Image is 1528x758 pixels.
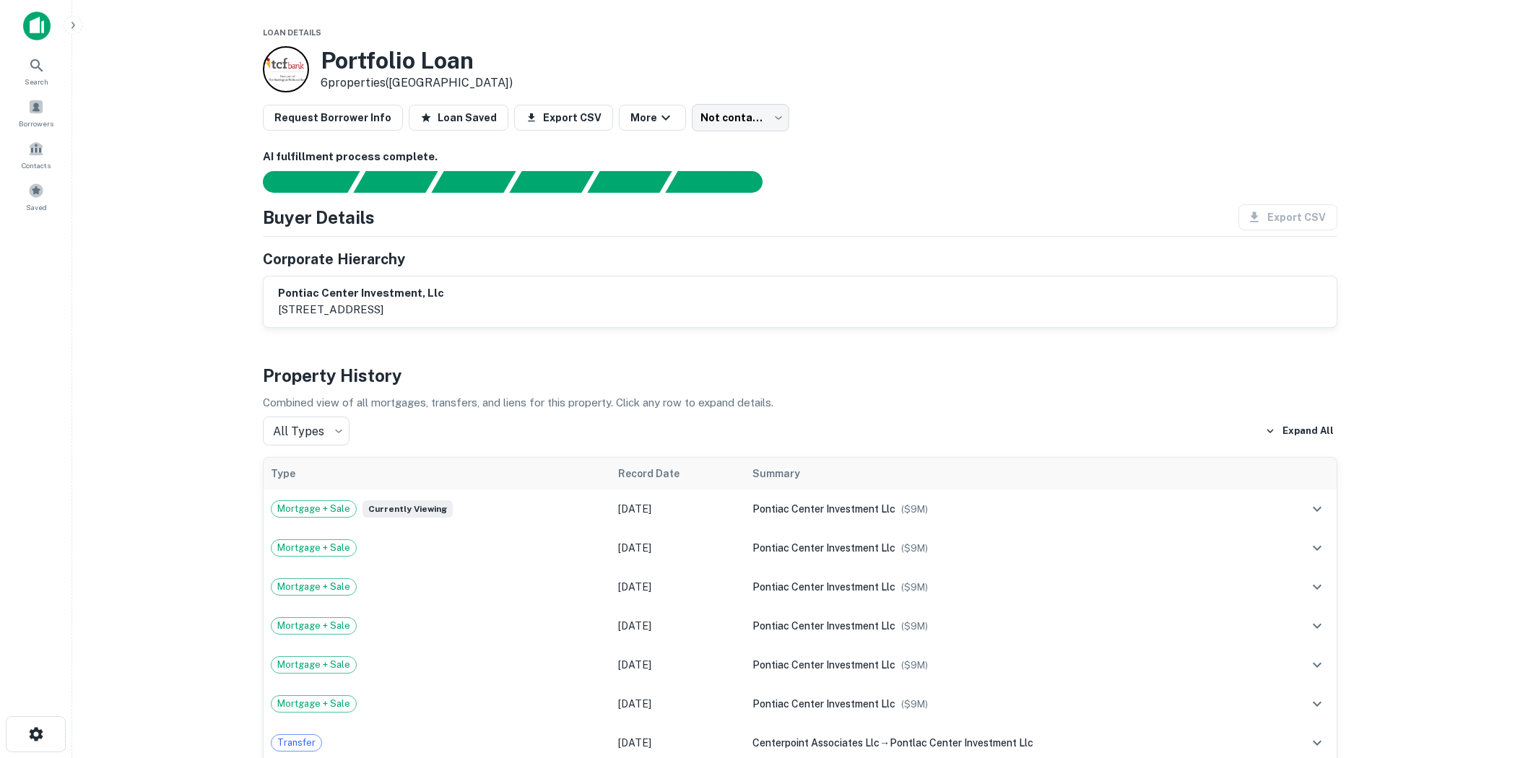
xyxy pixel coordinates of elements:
[619,105,686,131] button: More
[272,697,356,711] span: Mortgage + Sale
[409,105,508,131] button: Loan Saved
[272,736,321,750] span: Transfer
[1305,731,1329,755] button: expand row
[611,458,745,489] th: Record Date
[1305,692,1329,716] button: expand row
[263,105,403,131] button: Request Borrower Info
[353,171,438,193] div: Your request is received and processing...
[26,201,47,213] span: Saved
[19,118,53,129] span: Borrowers
[263,248,405,270] h5: Corporate Hierarchy
[745,458,1268,489] th: Summary
[263,394,1337,411] p: Combined view of all mortgages, transfers, and liens for this property. Click any row to expand d...
[1305,536,1329,560] button: expand row
[901,582,928,593] span: ($ 9M )
[272,502,356,516] span: Mortgage + Sale
[1305,497,1329,521] button: expand row
[363,500,453,518] span: Currently viewing
[509,171,594,193] div: Principals found, AI now looking for contact information...
[752,620,895,632] span: pontiac center investment llc
[4,135,68,174] a: Contacts
[890,737,1033,749] span: pontlac center investment llc
[752,542,895,554] span: pontiac center investment llc
[272,580,356,594] span: Mortgage + Sale
[272,658,356,672] span: Mortgage + Sale
[246,171,354,193] div: Sending borrower request to AI...
[1456,642,1528,712] iframe: Chat Widget
[901,621,928,632] span: ($ 9M )
[263,362,1337,388] h4: Property History
[263,149,1337,165] h6: AI fulfillment process complete.
[752,735,1261,751] div: →
[611,684,745,723] td: [DATE]
[22,160,51,171] span: Contacts
[901,699,928,710] span: ($ 9M )
[752,659,895,671] span: pontiac center investment llc
[321,47,513,74] h3: Portfolio Loan
[1305,575,1329,599] button: expand row
[1262,420,1337,442] button: Expand All
[4,51,68,90] a: Search
[611,528,745,567] td: [DATE]
[752,698,895,710] span: pontiac center investment llc
[692,104,789,131] div: Not contacted
[752,581,895,593] span: pontiac center investment llc
[901,543,928,554] span: ($ 9M )
[1305,614,1329,638] button: expand row
[263,417,350,445] div: All Types
[23,12,51,40] img: capitalize-icon.png
[752,503,895,515] span: pontiac center investment llc
[514,105,613,131] button: Export CSV
[264,458,611,489] th: Type
[752,737,880,749] span: centerpoint associates llc
[4,93,68,132] a: Borrowers
[611,606,745,645] td: [DATE]
[587,171,672,193] div: Principals found, still searching for contact information. This may take time...
[4,177,68,216] a: Saved
[611,567,745,606] td: [DATE]
[278,301,444,318] p: [STREET_ADDRESS]
[272,619,356,633] span: Mortgage + Sale
[431,171,516,193] div: Documents found, AI parsing details...
[278,285,444,302] h6: pontiac center investment, llc
[901,660,928,671] span: ($ 9M )
[263,204,375,230] h4: Buyer Details
[611,645,745,684] td: [DATE]
[611,489,745,528] td: [DATE]
[901,504,928,515] span: ($ 9M )
[25,76,48,87] span: Search
[272,541,356,555] span: Mortgage + Sale
[666,171,780,193] div: AI fulfillment process complete.
[321,74,513,92] p: 6 properties ([GEOGRAPHIC_DATA])
[1305,653,1329,677] button: expand row
[263,28,321,37] span: Loan Details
